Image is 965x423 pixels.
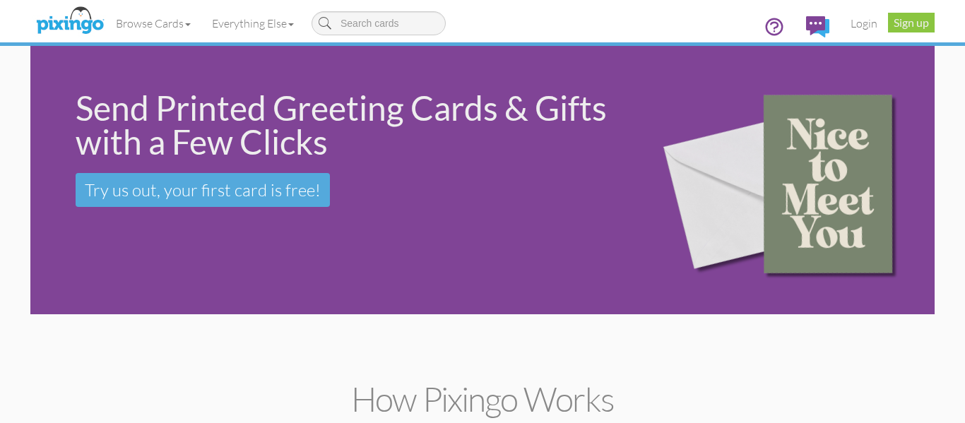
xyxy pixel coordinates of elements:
[76,91,622,159] div: Send Printed Greeting Cards & Gifts with a Few Clicks
[85,179,321,201] span: Try us out, your first card is free!
[32,4,107,39] img: pixingo logo
[641,49,931,311] img: 15b0954d-2d2f-43ee-8fdb-3167eb028af9.png
[806,16,829,37] img: comments.svg
[105,6,201,41] a: Browse Cards
[840,6,888,41] a: Login
[76,173,330,207] a: Try us out, your first card is free!
[888,13,935,32] a: Sign up
[201,6,304,41] a: Everything Else
[55,381,910,418] h2: How Pixingo works
[312,11,446,35] input: Search cards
